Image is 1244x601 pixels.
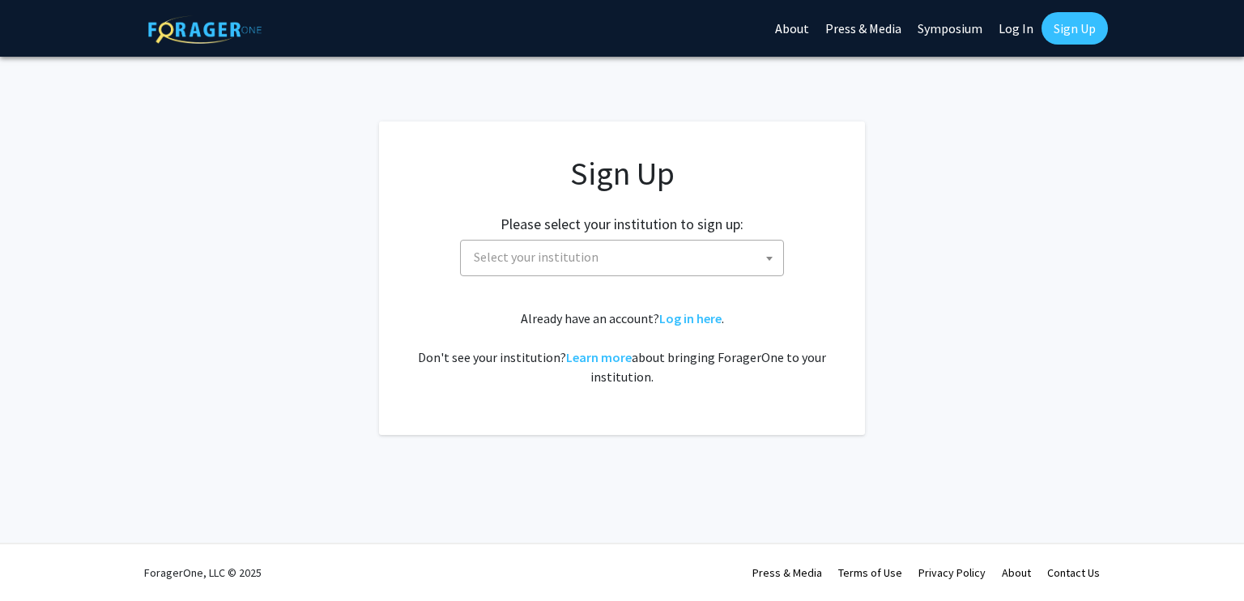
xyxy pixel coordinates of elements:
a: About [1002,565,1031,580]
a: Learn more about bringing ForagerOne to your institution [566,349,632,365]
div: Already have an account? . Don't see your institution? about bringing ForagerOne to your institut... [411,309,833,386]
span: Select your institution [474,249,599,265]
span: Select your institution [467,241,783,274]
a: Log in here [659,310,722,326]
a: Press & Media [752,565,822,580]
div: ForagerOne, LLC © 2025 [144,544,262,601]
a: Contact Us [1047,565,1100,580]
img: ForagerOne Logo [148,15,262,44]
a: Privacy Policy [918,565,986,580]
a: Terms of Use [838,565,902,580]
span: Select your institution [460,240,784,276]
h1: Sign Up [411,154,833,193]
a: Sign Up [1042,12,1108,45]
h2: Please select your institution to sign up: [501,215,743,233]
